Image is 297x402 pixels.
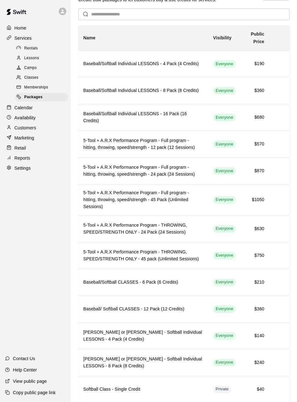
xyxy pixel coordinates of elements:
a: Marketing [5,133,66,143]
p: Retail [14,145,26,151]
div: This service is visible to all of your customers [213,305,236,313]
p: Availability [14,115,36,121]
span: Rentals [24,45,38,52]
span: Memberships [24,84,48,91]
h6: 5-Tool + A.R.X Performance Program - THROWING, SPEED/STRENGTH ONLY - 24 Pack (24 Sessions) [83,222,203,236]
span: Camps [24,65,37,71]
h6: 5-Tool + A.R.X Performance Program - Full program - hitting, throwing, speed/strength - 12 pack (... [83,137,203,151]
a: Reports [5,153,66,163]
a: Retail [5,143,66,153]
h6: $680 [246,114,264,121]
div: Rentals [15,44,68,53]
div: Lessons [15,54,68,63]
span: Everyone [213,88,236,94]
h6: Baseball/Softball Individual LESSONS - 16 Pack (16 Credits) [83,110,203,124]
span: Everyone [213,141,236,147]
span: Everyone [213,226,236,232]
h6: $360 [246,306,264,313]
div: Customers [5,123,66,133]
p: Reports [14,155,30,161]
h6: Baseball/Softball CLASSES - 6 Pack (6 Credits) [83,279,203,286]
span: Everyone [213,197,236,203]
h6: $190 [246,60,264,67]
div: This service is visible to all of your customers [213,279,236,286]
p: Calendar [14,105,33,111]
h6: 5-Tool + A.R.X Performance Program - THROWING, SPEED/STRENGTH ONLY - 45 pack (Unlimited Sessions) [83,249,203,263]
div: This service is visible to all of your customers [213,359,236,366]
a: Services [5,33,66,43]
div: This service is visible to all of your customers [213,60,236,68]
p: Contact Us [13,355,35,362]
h6: Baseball/Softball Individual LESSONS - 4 Pack (4 Credits) [83,60,203,67]
h6: $140 [246,332,264,339]
a: Settings [5,163,66,173]
h6: 5-Tool + A.R.X Performance Program - Full program - hitting, throwing, speed/strength - 24 pack (... [83,164,203,178]
span: Everyone [213,306,236,312]
div: This service is visible to all of your customers [213,332,236,340]
span: Private [213,386,231,392]
b: Public Price [251,31,264,44]
h6: $750 [246,252,264,259]
div: Classes [15,73,68,82]
h6: Baseball/Softball Individual LESSONS - 8 Pack (8 Credits) [83,87,203,94]
p: View public page [13,378,47,384]
h6: $1050 [246,196,264,203]
span: Everyone [213,360,236,365]
div: This service is visible to all of your customers [213,87,236,94]
b: Name [83,35,96,40]
p: Marketing [14,135,34,141]
div: This service is visible to all of your customers [213,167,236,175]
a: Home [5,23,66,33]
span: Classes [24,75,38,81]
a: Camps [15,63,71,73]
div: Packages [15,93,68,102]
div: This service is visible to all of your customers [213,114,236,121]
h6: Softball Class - Single Credit [83,386,203,393]
span: Everyone [213,252,236,258]
div: This service is visible to all of your customers [213,225,236,233]
a: Memberships [15,83,71,93]
p: Customers [14,125,36,131]
p: Services [14,35,32,41]
h6: $360 [246,87,264,94]
span: Everyone [213,279,236,285]
a: Calendar [5,103,66,112]
div: This service is visible to all of your customers [213,196,236,204]
p: Home [14,25,26,31]
h6: 5-Tool + A.R.X Performance Program - Full program - hitting, throwing, speed/strength - 45 Pack (... [83,190,203,210]
span: Everyone [213,168,236,174]
h6: [PERSON_NAME] or [PERSON_NAME] - Softball Individual LESSONS - 4 Pack (4 Credits) [83,329,203,343]
h6: Baseball/ Softball CLASSES - 12 Pack (12 Credits) [83,306,203,313]
div: Memberships [15,83,68,92]
a: Rentals [15,43,71,53]
a: Availability [5,113,66,122]
b: Visibility [213,35,232,40]
div: Camps [15,64,68,72]
a: Classes [15,73,71,83]
h6: $210 [246,279,264,286]
span: Lessons [24,55,39,61]
div: This service is visible to all of your customers [213,140,236,148]
span: Everyone [213,333,236,339]
span: Packages [24,94,43,100]
h6: $630 [246,225,264,232]
div: This service is visible to all of your customers [213,252,236,259]
span: Everyone [213,61,236,67]
p: Copy public page link [13,389,56,396]
p: Settings [14,165,31,171]
h6: $870 [246,167,264,174]
h6: [PERSON_NAME] or [PERSON_NAME] - Softball Individual LESSONS - 8 Pack (8 Credits) [83,356,203,370]
a: Packages [15,93,71,102]
a: Lessons [15,53,71,63]
h6: $40 [246,386,264,393]
h6: $570 [246,141,264,148]
h6: $240 [246,359,264,366]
